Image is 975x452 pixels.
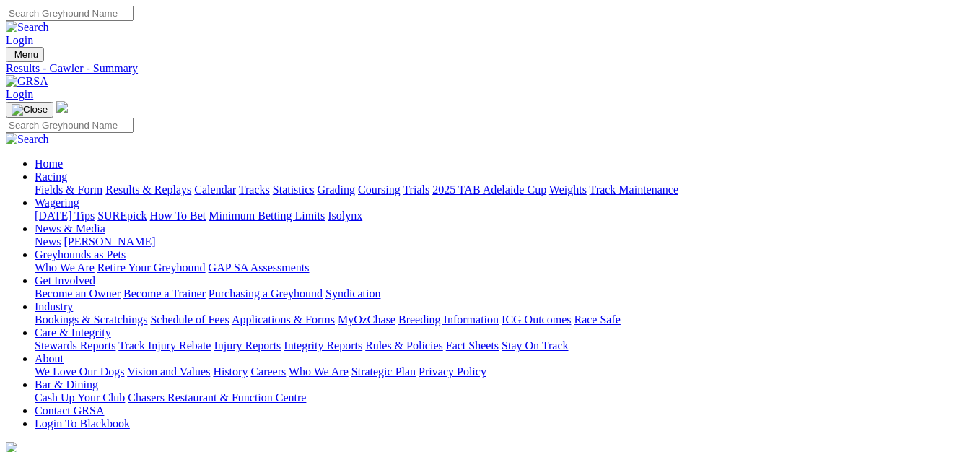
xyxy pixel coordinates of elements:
[6,133,49,146] img: Search
[35,391,125,404] a: Cash Up Your Club
[105,183,191,196] a: Results & Replays
[97,261,206,274] a: Retire Your Greyhound
[35,274,95,287] a: Get Involved
[35,339,969,352] div: Care & Integrity
[6,21,49,34] img: Search
[35,313,969,326] div: Industry
[35,365,124,378] a: We Love Our Dogs
[398,313,499,326] a: Breeding Information
[35,300,73,313] a: Industry
[549,183,587,196] a: Weights
[35,339,115,352] a: Stewards Reports
[328,209,362,222] a: Isolynx
[338,313,395,326] a: MyOzChase
[35,209,969,222] div: Wagering
[6,75,48,88] img: GRSA
[35,287,121,300] a: Become an Owner
[35,352,64,365] a: About
[35,222,105,235] a: News & Media
[502,313,571,326] a: ICG Outcomes
[250,365,286,378] a: Careers
[446,339,499,352] a: Fact Sheets
[128,391,306,404] a: Chasers Restaurant & Function Centre
[35,183,969,196] div: Racing
[35,287,969,300] div: Get Involved
[6,6,134,21] input: Search
[35,157,63,170] a: Home
[14,49,38,60] span: Menu
[209,287,323,300] a: Purchasing a Greyhound
[325,287,380,300] a: Syndication
[35,196,79,209] a: Wagering
[35,417,130,430] a: Login To Blackbook
[502,339,568,352] a: Stay On Track
[6,102,53,118] button: Toggle navigation
[209,209,325,222] a: Minimum Betting Limits
[35,248,126,261] a: Greyhounds as Pets
[6,62,969,75] a: Results - Gawler - Summary
[194,183,236,196] a: Calendar
[35,235,969,248] div: News & Media
[6,34,33,46] a: Login
[35,209,95,222] a: [DATE] Tips
[35,183,102,196] a: Fields & Form
[209,261,310,274] a: GAP SA Assessments
[365,339,443,352] a: Rules & Policies
[318,183,355,196] a: Grading
[35,391,969,404] div: Bar & Dining
[289,365,349,378] a: Who We Are
[12,104,48,116] img: Close
[35,261,95,274] a: Who We Are
[6,118,134,133] input: Search
[351,365,416,378] a: Strategic Plan
[35,313,147,326] a: Bookings & Scratchings
[273,183,315,196] a: Statistics
[6,88,33,100] a: Login
[214,339,281,352] a: Injury Reports
[419,365,486,378] a: Privacy Policy
[403,183,429,196] a: Trials
[35,365,969,378] div: About
[284,339,362,352] a: Integrity Reports
[35,404,104,417] a: Contact GRSA
[64,235,155,248] a: [PERSON_NAME]
[97,209,147,222] a: SUREpick
[358,183,401,196] a: Coursing
[232,313,335,326] a: Applications & Forms
[432,183,546,196] a: 2025 TAB Adelaide Cup
[150,209,206,222] a: How To Bet
[590,183,678,196] a: Track Maintenance
[35,326,111,339] a: Care & Integrity
[213,365,248,378] a: History
[239,183,270,196] a: Tracks
[150,313,229,326] a: Schedule of Fees
[35,170,67,183] a: Racing
[6,47,44,62] button: Toggle navigation
[35,235,61,248] a: News
[574,313,620,326] a: Race Safe
[35,378,98,391] a: Bar & Dining
[127,365,210,378] a: Vision and Values
[123,287,206,300] a: Become a Trainer
[118,339,211,352] a: Track Injury Rebate
[35,261,969,274] div: Greyhounds as Pets
[56,101,68,113] img: logo-grsa-white.png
